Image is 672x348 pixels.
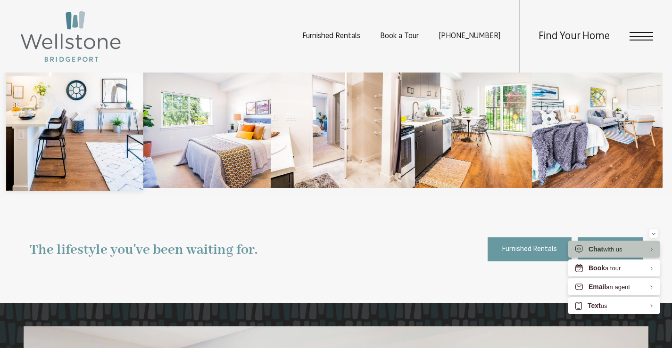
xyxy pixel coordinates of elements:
[439,32,500,40] a: Call us at (253) 400-3144
[271,57,401,188] a: a bathroom with a sink and a bathtub
[488,237,572,262] a: Furnished Rentals
[502,243,557,256] span: Furnished Rentals
[19,9,123,64] img: Wellstone
[6,54,143,191] img: Wide open living areas flooded with natural light
[302,32,360,40] a: Furnished Rentals
[539,31,610,42] a: Find Your Home
[30,237,257,263] p: The lifestyle you've been waiting for.
[271,57,401,188] img: Settle into comfort at Wellstone
[140,57,271,188] img: Sleep in style
[9,57,140,188] a: a kitchen with a dining table and chairs
[439,32,500,40] span: [PHONE_NUMBER]
[401,57,532,188] img: Thoughtful details to elevate your lifestyle
[532,57,663,188] img: Refined spaces to match your style
[578,237,643,262] a: Contact Us
[140,57,271,188] a: a bedroom with a bed and lamps
[630,32,653,40] button: Open Menu
[532,57,663,188] a: a bedroom with a bed and a chair
[380,32,419,40] a: Book a Tour
[401,57,532,188] a: a kitchen with a wood floor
